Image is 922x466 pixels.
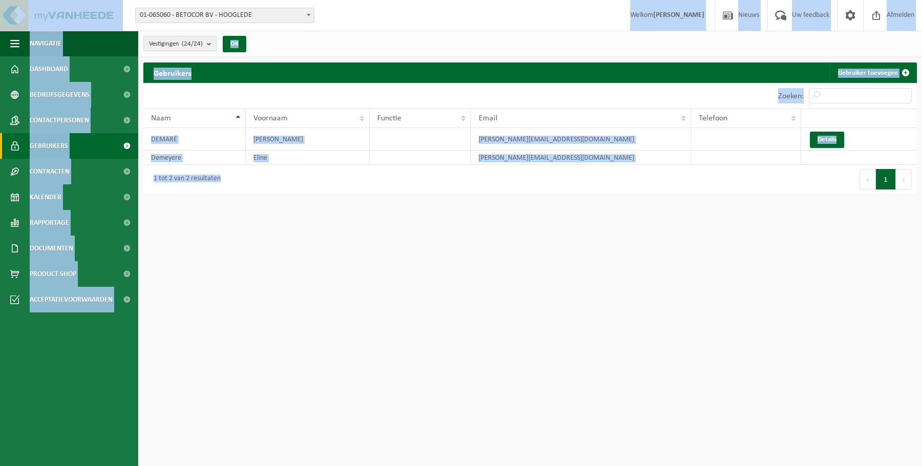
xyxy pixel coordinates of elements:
strong: [PERSON_NAME] [653,11,704,19]
span: Contactpersonen [30,108,89,133]
span: Functie [377,114,401,122]
span: Email [479,114,498,122]
button: 1 [876,169,896,189]
span: Gebruikers [30,133,68,159]
td: [PERSON_NAME][EMAIL_ADDRESS][DOMAIN_NAME] [471,128,691,151]
span: Navigatie [30,31,61,56]
span: Vestigingen [149,36,203,52]
a: Gebruiker toevoegen [830,62,916,83]
button: Previous [860,169,876,189]
span: Naam [151,114,171,122]
div: 1 tot 2 van 2 resultaten [148,170,221,188]
label: Zoeken: [778,92,804,100]
td: DEMARÉ [143,128,246,151]
td: Demeyere [143,151,246,165]
span: Acceptatievoorwaarden [30,287,113,312]
span: Dashboard [30,56,68,82]
span: Rapportage [30,210,69,236]
span: Telefoon [699,114,727,122]
span: 01-065060 - BETOCOR BV - HOOGLEDE [135,8,314,23]
td: Eline [246,151,370,165]
span: Kalender [30,184,61,210]
button: Vestigingen(24/24) [143,36,217,51]
span: Voornaam [253,114,288,122]
span: 01-065060 - BETOCOR BV - HOOGLEDE [136,8,314,23]
td: [PERSON_NAME] [246,128,370,151]
h2: Gebruikers [143,62,202,82]
span: Contracten [30,159,70,184]
button: OK [223,36,246,52]
td: [PERSON_NAME][EMAIL_ADDRESS][DOMAIN_NAME] [471,151,691,165]
span: Product Shop [30,261,76,287]
a: Details [810,132,844,148]
span: Bedrijfsgegevens [30,82,90,108]
button: Next [896,169,912,189]
span: Documenten [30,236,73,261]
count: (24/24) [182,40,203,47]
